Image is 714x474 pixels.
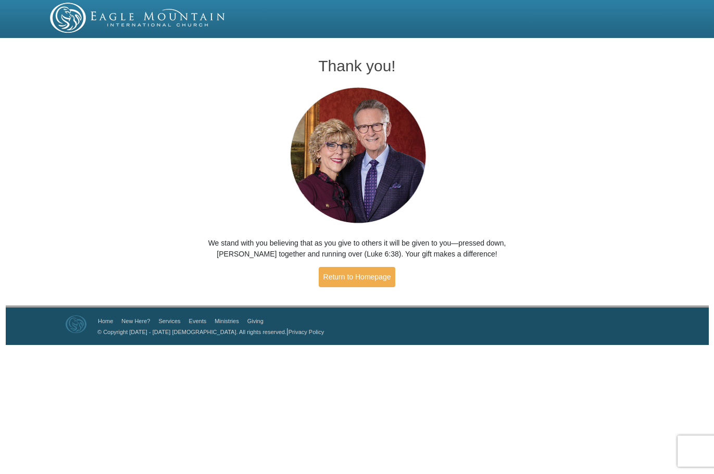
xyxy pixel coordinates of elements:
[247,318,264,324] a: Giving
[189,318,207,324] a: Events
[97,329,286,335] a: © Copyright [DATE] - [DATE] [DEMOGRAPHIC_DATA]. All rights reserved.
[66,315,86,333] img: Eagle Mountain International Church
[215,318,239,324] a: Ministries
[50,3,226,33] img: EMIC
[319,267,396,287] a: Return to Homepage
[98,318,113,324] a: Home
[121,318,150,324] a: New Here?
[94,326,324,337] p: |
[158,318,180,324] a: Services
[184,57,530,74] h1: Thank you!
[280,84,434,227] img: Pastors George and Terri Pearsons
[184,238,530,260] p: We stand with you believing that as you give to others it will be given to you—pressed down, [PER...
[289,329,324,335] a: Privacy Policy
